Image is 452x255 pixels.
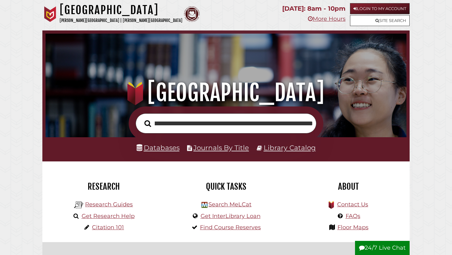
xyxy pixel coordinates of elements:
[144,120,151,127] i: Search
[350,15,410,26] a: Site Search
[141,118,154,129] button: Search
[82,213,135,220] a: Get Research Help
[282,3,346,14] p: [DATE]: 8am - 10pm
[201,213,261,220] a: Get InterLibrary Loan
[200,224,261,231] a: Find Course Reserves
[137,144,180,152] a: Databases
[184,6,200,22] img: Calvin Theological Seminary
[337,201,368,208] a: Contact Us
[74,200,83,210] img: Hekman Library Logo
[202,202,207,208] img: Hekman Library Logo
[292,181,405,192] h2: About
[52,79,400,106] h1: [GEOGRAPHIC_DATA]
[193,144,249,152] a: Journals By Title
[47,181,160,192] h2: Research
[308,15,346,22] a: More Hours
[350,3,410,14] a: Login to My Account
[92,224,124,231] a: Citation 101
[85,201,133,208] a: Research Guides
[42,6,58,22] img: Calvin University
[346,213,360,220] a: FAQs
[337,224,369,231] a: Floor Maps
[208,201,251,208] a: Search MeLCat
[60,3,182,17] h1: [GEOGRAPHIC_DATA]
[169,181,282,192] h2: Quick Tasks
[60,17,182,24] p: [PERSON_NAME][GEOGRAPHIC_DATA] | [PERSON_NAME][GEOGRAPHIC_DATA]
[264,144,316,152] a: Library Catalog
